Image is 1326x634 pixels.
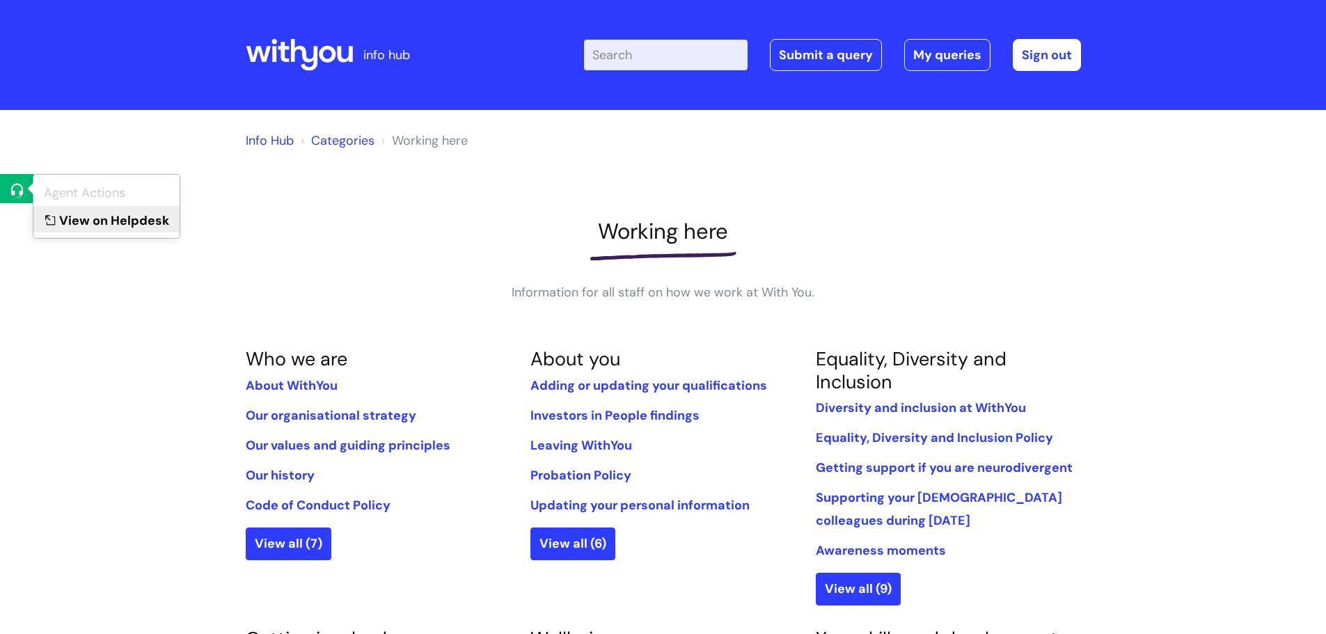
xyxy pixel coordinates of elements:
[770,39,882,71] a: Submit a query
[530,437,632,454] a: Leaving WithYou
[246,497,390,514] a: Code of Conduct Policy
[816,542,946,559] a: Awareness moments
[297,129,374,152] li: Solution home
[246,467,315,484] a: Our history
[311,132,374,149] a: Categories
[816,399,1026,416] a: Diversity and inclusion at WithYou
[904,39,990,71] a: My queries
[455,281,872,303] p: Information for all staff on how we work at With You.
[44,182,169,204] div: Agent Actions
[530,377,767,394] a: Adding or updating your qualifications
[1013,39,1081,71] a: Sign out
[246,377,338,394] a: About WithYou
[246,528,331,560] a: View all (7)
[530,467,631,484] a: Probation Policy
[530,347,620,371] a: About you
[530,528,615,560] a: View all (6)
[378,129,468,152] li: Working here
[816,573,901,605] a: View all (9)
[816,459,1073,476] a: Getting support if you are neurodivergent
[33,206,180,232] a: View on Helpdesk
[246,219,1081,244] h1: Working here
[816,429,1053,446] a: Equality, Diversity and Inclusion Policy
[246,347,347,371] a: Who we are
[363,44,410,66] p: info hub
[584,39,1081,71] div: | -
[246,407,416,424] a: Our organisational strategy
[816,347,1007,393] a: Equality, Diversity and Inclusion
[816,489,1062,528] a: Supporting your [DEMOGRAPHIC_DATA] colleagues during [DATE]
[584,40,748,70] input: Search
[246,437,450,454] a: Our values and guiding principles
[530,497,750,514] a: Updating your personal information
[246,132,294,149] a: Info Hub
[530,407,700,424] a: Investors in People findings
